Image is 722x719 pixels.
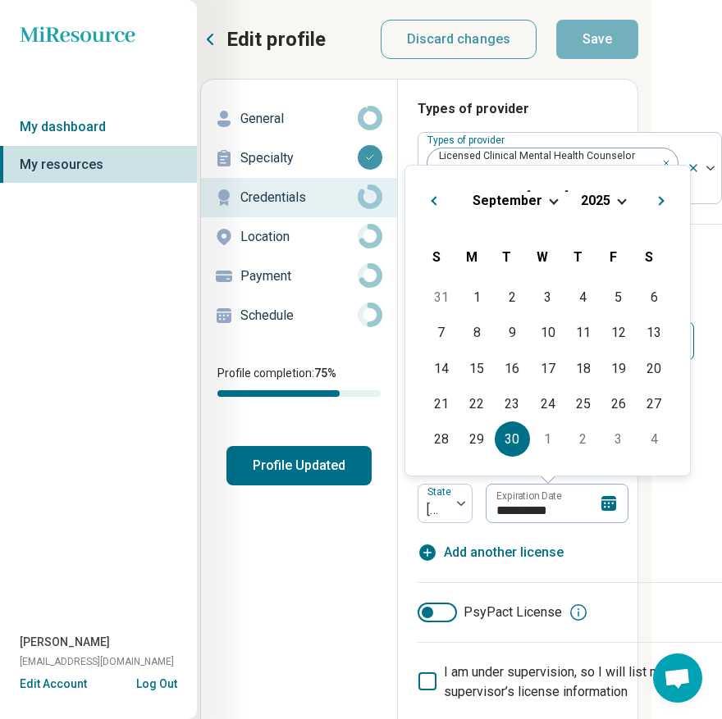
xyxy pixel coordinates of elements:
[601,421,636,457] div: Choose Friday, October 3rd, 2025
[459,280,495,315] div: Choose Monday, September 1st, 2025
[601,386,636,421] div: Choose Friday, September 26th, 2025
[200,26,326,52] button: Edit profile
[653,653,702,703] div: Open chat
[240,306,358,325] p: Schedule
[201,178,397,217] a: Credentials
[495,421,530,457] div: Choose Tuesday, September 30th, 2025
[601,351,636,386] div: Choose Friday, September 19th, 2025
[637,386,672,421] div: Choose Saturday, September 27th, 2025
[530,280,565,315] div: Choose Wednesday, September 3rd, 2025
[580,192,611,209] button: 2025
[530,351,565,386] div: Choose Wednesday, September 17th, 2025
[418,99,722,119] h3: Types of provider
[444,543,564,562] span: Add another license
[495,386,530,421] div: Choose Tuesday, September 23rd, 2025
[226,446,372,485] button: Profile Updated
[240,266,358,286] p: Payment
[459,421,495,457] div: Choose Monday, September 29th, 2025
[20,634,110,651] span: [PERSON_NAME]
[473,193,542,208] span: September
[637,351,672,386] div: Choose Saturday, September 20th, 2025
[556,20,638,59] button: Save
[226,26,326,52] p: Edit profile
[565,315,601,350] div: Choose Thursday, September 11th, 2025
[472,192,543,209] button: September
[601,280,636,315] div: Choose Friday, September 5th, 2025
[637,315,672,350] div: Choose Saturday, September 13th, 2025
[201,217,397,257] a: Location
[427,486,455,498] label: State
[565,421,601,457] div: Choose Thursday, October 2nd, 2025
[20,654,174,669] span: [EMAIL_ADDRESS][DOMAIN_NAME]
[432,249,441,265] span: S
[201,99,397,139] a: General
[240,148,358,168] p: Specialty
[418,185,445,212] button: Previous Month
[423,386,459,421] div: Choose Sunday, September 21st, 2025
[459,386,495,421] div: Choose Monday, September 22nd, 2025
[427,148,662,179] span: Licensed Clinical Mental Health Counselor (LCMHC)
[404,165,691,476] div: Choose Date
[444,664,667,699] span: I am under supervision, so I will list my supervisor’s license information
[651,185,677,212] button: Next Month
[581,193,610,208] span: 2025
[418,185,677,209] h2: [DATE]
[201,296,397,335] a: Schedule
[201,355,397,407] div: Profile completion:
[495,351,530,386] div: Choose Tuesday, September 16th, 2025
[495,280,530,315] div: Choose Tuesday, September 2nd, 2025
[537,249,548,265] span: W
[423,421,459,457] div: Choose Sunday, September 28th, 2025
[136,676,177,689] button: Log Out
[381,20,537,59] button: Discard changes
[20,676,87,693] button: Edit Account
[645,249,653,265] span: S
[530,421,565,457] div: Choose Wednesday, October 1st, 2025
[502,249,511,265] span: T
[459,351,495,386] div: Choose Monday, September 15th, 2025
[201,257,397,296] a: Payment
[423,351,459,386] div: Choose Sunday, September 14th, 2025
[423,280,459,315] div: Choose Sunday, August 31st, 2025
[565,351,601,386] div: Choose Thursday, September 18th, 2025
[610,249,617,265] span: F
[466,249,478,265] span: M
[637,421,672,457] div: Choose Saturday, October 4th, 2025
[201,139,397,178] a: Specialty
[240,109,358,129] p: General
[423,280,671,457] div: Month September, 2025
[459,315,495,350] div: Choose Monday, September 8th, 2025
[565,280,601,315] div: Choose Thursday, September 4th, 2025
[423,315,459,350] div: Choose Sunday, September 7th, 2025
[314,366,336,380] span: 75 %
[565,386,601,421] div: Choose Thursday, September 25th, 2025
[217,390,381,397] div: Profile completion
[530,386,565,421] div: Choose Wednesday, September 24th, 2025
[573,249,583,265] span: T
[418,603,562,622] label: PsyPact License
[637,280,672,315] div: Choose Saturday, September 6th, 2025
[530,315,565,350] div: Choose Wednesday, September 10th, 2025
[601,315,636,350] div: Choose Friday, September 12th, 2025
[427,134,508,146] label: Types of provider
[495,315,530,350] div: Choose Tuesday, September 9th, 2025
[240,188,358,207] p: Credentials
[240,227,358,247] p: Location
[418,543,564,562] button: Add another license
